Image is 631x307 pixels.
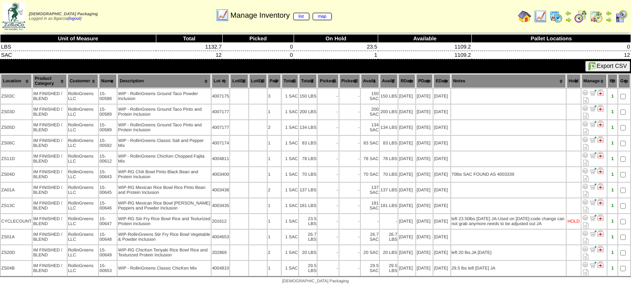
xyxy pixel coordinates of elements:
img: Adjust [582,230,589,237]
td: 78 SAC [361,151,379,166]
img: Adjust [582,105,589,112]
div: HOLD [567,219,580,224]
td: 15-00645 [99,183,117,198]
td: 1 SAC [282,105,299,119]
td: 26.7 SAC [361,230,379,244]
td: WIP - RollinGreens ChicKen Chopped Fajita Mix [118,151,211,166]
td: WIP - RollinGreens Ground Taco Powder Inclusion [118,89,211,104]
td: [DATE] [398,198,415,213]
img: Manage Hold [597,105,604,112]
td: - [318,136,338,151]
span: Logged in as Bgarcia [29,12,98,21]
td: 70 LBS [299,167,317,182]
img: line_graph.gif [216,9,229,22]
th: Location [1,74,32,88]
td: CYCLECOUNT [1,214,32,229]
td: IM FINISHED / BLEND [33,230,67,244]
td: 15-00648 [99,230,117,244]
img: Manage Hold [597,89,604,96]
td: 1 SAC [282,183,299,198]
td: 137 LBS [380,183,398,198]
div: 1 [608,235,617,240]
td: [DATE] [433,245,450,260]
td: ZS01A [1,230,32,244]
td: IM FINISHED / BLEND [33,151,67,166]
td: left 20 lbs.JA [DATE] [451,245,566,260]
td: 1 [268,151,281,166]
td: 201612 [212,214,230,229]
img: Manage Hold [597,199,604,205]
td: RollinGreens LLC [68,198,98,213]
td: 1 SAC [282,245,299,260]
td: 2 [268,183,281,198]
td: 4007175 [212,89,230,104]
td: 4003435 [212,198,230,213]
i: Note [583,175,589,181]
td: - [318,151,338,166]
td: LBS [0,43,156,51]
div: 1 [608,125,617,130]
img: Move [590,261,596,268]
th: EDate [433,74,450,88]
td: - [318,245,338,260]
img: calendarprod.gif [549,10,563,23]
td: 2 [268,245,281,260]
td: - [339,136,360,151]
td: 1 SAC [282,214,299,229]
td: IM FINISHED / BLEND [33,198,67,213]
i: Note [583,207,589,213]
td: ZS03D [1,105,32,119]
td: 0 [222,43,294,51]
td: 12 [156,51,222,59]
td: 150 LBS [380,89,398,104]
img: Manage Hold [597,246,604,252]
img: line_graph.gif [534,10,547,23]
td: WIP-RG ChicKen Teriyaki Rice Bowl Rice and Texturized Protein Inclusion [118,245,211,260]
td: [DATE] [416,198,433,213]
img: Move [590,121,596,127]
td: 15-00588 [99,89,117,104]
img: Adjust [582,183,589,190]
td: 200 LBS [380,105,398,119]
td: ZS20D [1,245,32,260]
th: Plt [607,74,617,88]
td: 15-00649 [99,245,117,260]
td: [DATE] [398,120,415,135]
td: ZS04D [1,167,32,182]
td: 4007174 [212,136,230,151]
img: zoroco-logo-small.webp [2,2,25,30]
td: RollinGreens LLC [68,230,98,244]
td: - [339,198,360,213]
td: - [339,230,360,244]
td: ZS11D [1,151,32,166]
td: 4004653 [212,230,230,244]
span: Manage Inventory [231,11,332,20]
td: RollinGreens LLC [68,245,98,260]
td: RollinGreens LLC [68,120,98,135]
td: [DATE] [398,167,415,182]
td: [DATE] [416,151,433,166]
td: [DATE] [398,89,415,104]
td: WIP-RG Mexican Rice Bowl Rice Pinto Bean and Protein Inclusion [118,183,211,198]
td: - [339,151,360,166]
td: 15-00643 [99,167,117,182]
td: [DATE] [398,214,415,229]
td: 23.5 LBS [299,214,317,229]
img: Adjust [582,121,589,127]
div: 1 [608,94,617,99]
td: 4007177 [212,105,230,119]
td: 1132.7 [156,43,222,51]
div: 1 [608,219,617,224]
td: - [339,89,360,104]
td: 70 SAC [361,167,379,182]
td: - [339,245,360,260]
td: 134 LBS [380,120,398,135]
th: Description [118,74,211,88]
th: Available [378,35,472,43]
img: Adjust [582,136,589,143]
td: 1 [268,230,281,244]
td: 26.7 LBS [380,230,398,244]
a: list [293,13,309,20]
img: Adjust [582,214,589,221]
img: arrowright.gif [605,16,612,23]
